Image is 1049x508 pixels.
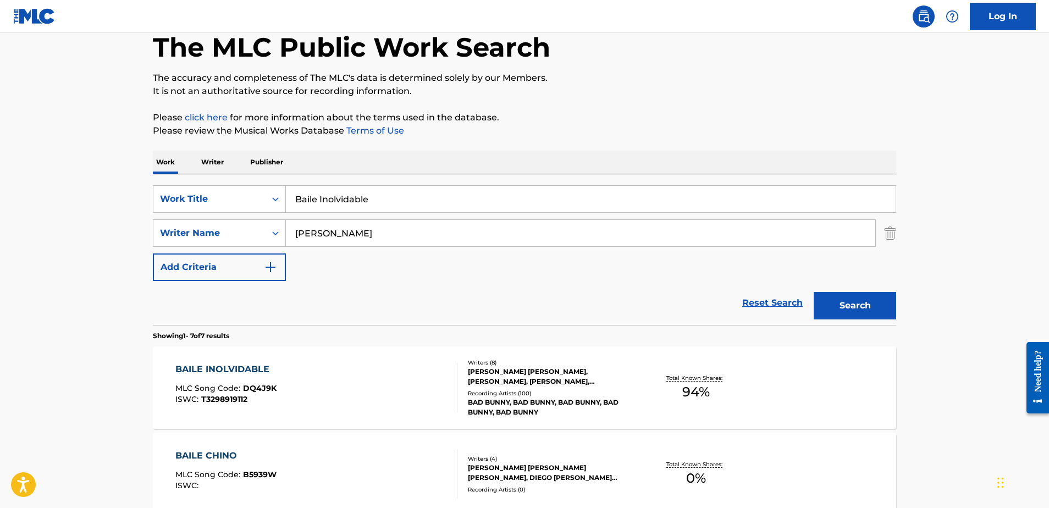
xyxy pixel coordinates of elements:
div: Recording Artists ( 100 ) [468,389,634,397]
iframe: Resource Center [1018,331,1049,425]
span: ISWC : [175,394,201,404]
img: help [946,10,959,23]
img: MLC Logo [13,8,56,24]
span: B5939W [243,470,277,479]
img: Delete Criterion [884,219,896,247]
span: ISWC : [175,481,201,490]
img: 9d2ae6d4665cec9f34b9.svg [264,261,277,274]
span: T3298919112 [201,394,247,404]
a: Terms of Use [344,125,404,136]
span: MLC Song Code : [175,383,243,393]
a: Reset Search [737,291,808,315]
a: BAILE INOLVIDABLEMLC Song Code:DQ4J9KISWC:T3298919112Writers (8)[PERSON_NAME] [PERSON_NAME], [PER... [153,346,896,429]
span: MLC Song Code : [175,470,243,479]
a: click here [185,112,228,123]
form: Search Form [153,185,896,325]
p: Total Known Shares: [666,460,725,468]
p: Work [153,151,178,174]
div: Drag [997,466,1004,499]
div: Work Title [160,192,259,206]
p: Publisher [247,151,286,174]
div: Help [941,5,963,27]
div: Writers ( 8 ) [468,358,634,367]
button: Search [814,292,896,319]
div: Writers ( 4 ) [468,455,634,463]
button: Add Criteria [153,253,286,281]
iframe: Chat Widget [994,455,1049,508]
div: [PERSON_NAME] [PERSON_NAME], [PERSON_NAME], [PERSON_NAME], [PERSON_NAME] [PERSON_NAME] [PERSON_NA... [468,367,634,386]
div: [PERSON_NAME] [PERSON_NAME] [PERSON_NAME], DIEGO [PERSON_NAME] [PERSON_NAME] [PERSON_NAME] [468,463,634,483]
p: Showing 1 - 7 of 7 results [153,331,229,341]
div: BAILE CHINO [175,449,277,462]
p: Total Known Shares: [666,374,725,382]
span: DQ4J9K [243,383,277,393]
div: BAILE INOLVIDABLE [175,363,277,376]
p: It is not an authoritative source for recording information. [153,85,896,98]
h1: The MLC Public Work Search [153,31,550,64]
div: BAD BUNNY, BAD BUNNY, BAD BUNNY, BAD BUNNY, BAD BUNNY [468,397,634,417]
p: Writer [198,151,227,174]
p: The accuracy and completeness of The MLC's data is determined solely by our Members. [153,71,896,85]
span: 94 % [682,382,710,402]
p: Please for more information about the terms used in the database. [153,111,896,124]
a: Log In [970,3,1036,30]
img: search [917,10,930,23]
div: Writer Name [160,227,259,240]
span: 0 % [686,468,706,488]
a: Public Search [913,5,935,27]
p: Please review the Musical Works Database [153,124,896,137]
div: Recording Artists ( 0 ) [468,485,634,494]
